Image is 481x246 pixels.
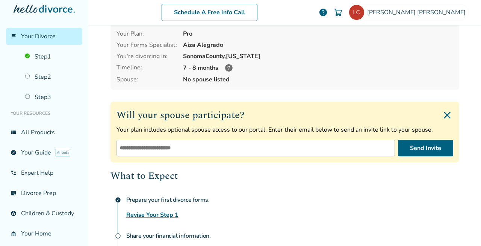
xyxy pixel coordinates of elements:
a: flag_2Your Divorce [6,28,82,45]
a: list_alt_checkDivorce Prep [6,184,82,202]
img: Close invite form [441,109,453,121]
h4: Prepare your first divorce forms. [126,192,459,207]
span: No spouse listed [183,75,453,84]
a: Schedule A Free Info Call [162,4,257,21]
div: Your Forms Specialist: [116,41,177,49]
span: list_alt_check [11,190,17,196]
h4: Share your financial information. [126,228,459,243]
a: exploreYour GuideAI beta [6,144,82,161]
li: Your Resources [6,106,82,121]
a: garage_homeYour Home [6,225,82,242]
img: Cart [334,8,343,17]
span: Your Divorce [21,32,56,40]
span: explore [11,150,17,156]
span: AI beta [56,149,70,156]
p: Your plan includes optional spouse access to our portal. Enter their email below to send an invit... [116,126,453,134]
div: Timeline: [116,63,177,72]
a: Step1 [20,48,82,65]
span: flag_2 [11,33,17,39]
span: view_list [11,129,17,135]
span: [PERSON_NAME] [PERSON_NAME] [367,8,469,16]
iframe: Chat Widget [443,210,481,246]
div: Sonoma County, [US_STATE] [183,52,453,60]
a: Step3 [20,88,82,106]
span: check_circle [115,197,121,203]
span: Spouse: [116,75,177,84]
div: Aiza Alegrado [183,41,453,49]
img: mfetterly17@gmail.com [349,5,364,20]
button: Send Invite [398,140,453,156]
h2: Will your spouse participate? [116,108,453,123]
span: account_child [11,210,17,216]
div: Your Plan: [116,30,177,38]
div: 7 - 8 months [183,63,453,72]
a: Step2 [20,68,82,85]
a: help [319,8,328,17]
span: garage_home [11,231,17,237]
div: Pro [183,30,453,38]
a: view_listAll Products [6,124,82,141]
a: phone_in_talkExpert Help [6,164,82,181]
a: account_childChildren & Custody [6,205,82,222]
div: You're divorcing in: [116,52,177,60]
span: phone_in_talk [11,170,17,176]
h2: What to Expect [110,168,459,183]
a: Revise Your Step 1 [126,210,178,219]
span: radio_button_unchecked [115,233,121,239]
